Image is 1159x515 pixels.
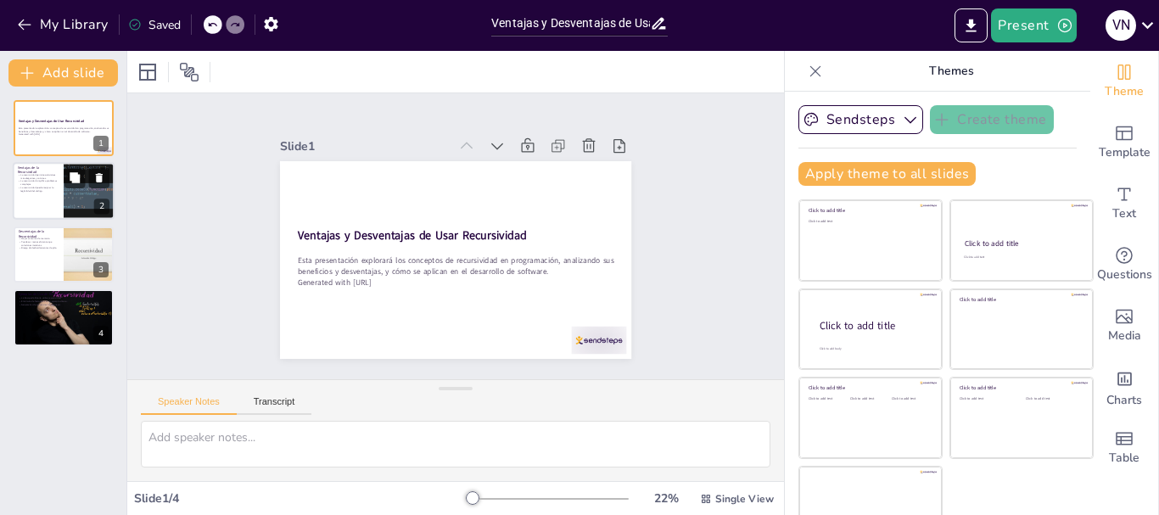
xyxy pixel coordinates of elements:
p: La recursividad puede mejorar la legibilidad del código. [18,187,59,193]
button: Present [991,8,1076,42]
strong: Ventajas y Desventajas de Usar Recursividad [300,194,527,258]
button: Transcript [237,396,312,415]
div: 4 [93,326,109,341]
button: Apply theme to all slides [798,162,976,186]
span: Theme [1105,82,1144,101]
div: Click to add title [809,384,930,391]
div: Layout [134,59,161,86]
p: Generated with [URL] [19,133,109,137]
div: Click to add text [809,220,930,224]
div: V N [1106,10,1136,41]
span: Single View [715,492,774,506]
span: Table [1109,449,1139,467]
div: Add text boxes [1090,173,1158,234]
p: Generated with [URL] [290,244,602,320]
div: Click to add text [964,255,1077,260]
div: Click to add text [809,397,847,401]
div: 1 [14,100,114,156]
p: Ejemplos de Uso de Recursividad [19,292,109,297]
button: Speaker Notes [141,396,237,415]
button: Duplicate Slide [64,168,85,188]
button: Sendsteps [798,105,923,134]
div: 2 [13,163,115,221]
div: 1 [93,136,109,151]
p: Esta presentación explorará los conceptos de recursividad en programación, analizando sus benefic... [293,221,607,309]
div: Add images, graphics, shapes or video [1090,295,1158,356]
div: Add a table [1090,417,1158,479]
p: Esta presentación explorará los conceptos de recursividad en programación, analizando sus benefic... [19,127,109,133]
div: Add ready made slides [1090,112,1158,173]
p: Generación de secuencias de Fibonacci. [19,303,109,306]
span: Media [1108,327,1141,345]
p: La recursividad permite soluciones más elegantes y concisas. [18,174,59,180]
div: Click to add text [892,397,930,401]
div: Click to add title [965,238,1078,249]
div: 22 % [646,490,686,507]
p: Desventajas de la Recursividad [19,229,59,238]
p: El cálculo de factoriales es un ejemplo clásico. [19,300,109,304]
div: 2 [94,199,109,215]
div: 4 [14,289,114,345]
div: Get real-time input from your audience [1090,234,1158,295]
button: Add slide [8,59,118,87]
p: Ventajas de la Recursividad [18,165,59,175]
div: Add charts and graphs [1090,356,1158,417]
div: Click to add title [960,384,1081,391]
div: Saved [128,17,181,33]
button: My Library [13,11,115,38]
div: Change the overall theme [1090,51,1158,112]
div: 3 [14,227,114,283]
button: Export to PowerPoint [955,8,988,42]
div: Click to add title [809,207,930,214]
button: Delete Slide [89,168,109,188]
strong: Ventajas y Desventajas de Usar Recursividad [19,119,84,123]
div: Click to add title [820,318,928,333]
p: La recursividad simplifica problemas complejos. [18,180,59,186]
p: Puede ser menos eficiente que soluciones iterativas. [19,240,59,246]
p: Mayor consumo de memoria. [19,237,59,240]
span: Charts [1106,391,1142,410]
button: Create theme [930,105,1054,134]
span: Questions [1097,266,1152,284]
div: Slide 1 [301,104,469,154]
input: Insert title [491,11,650,36]
p: La búsqueda binaria utiliza recursividad. [19,297,109,300]
button: V N [1106,8,1136,42]
div: Click to add text [960,397,1013,401]
p: Themes [829,51,1073,92]
span: Text [1112,204,1136,223]
div: Click to add text [1026,397,1079,401]
span: Template [1099,143,1151,162]
div: Click to add text [850,397,888,401]
div: Slide 1 / 4 [134,490,466,507]
p: Riesgo de desbordamientos de pila. [19,246,59,249]
span: Position [179,62,199,82]
div: Click to add title [960,296,1081,303]
div: Click to add body [820,346,927,350]
div: 3 [93,262,109,277]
